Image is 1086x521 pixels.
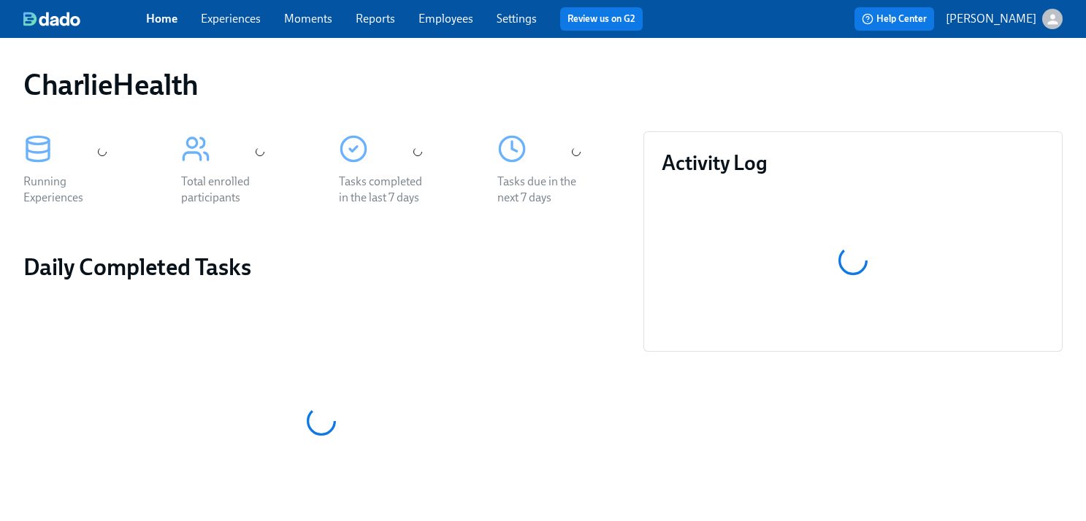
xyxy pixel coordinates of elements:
[418,12,473,26] a: Employees
[23,12,80,26] img: dado
[497,12,537,26] a: Settings
[497,174,591,206] div: Tasks due in the next 7 days
[146,12,177,26] a: Home
[946,11,1036,27] p: [PERSON_NAME]
[560,7,643,31] button: Review us on G2
[854,7,934,31] button: Help Center
[23,67,199,102] h1: CharlieHealth
[862,12,927,26] span: Help Center
[339,174,432,206] div: Tasks completed in the last 7 days
[567,12,635,26] a: Review us on G2
[23,174,117,206] div: Running Experiences
[284,12,332,26] a: Moments
[946,9,1063,29] button: [PERSON_NAME]
[356,12,395,26] a: Reports
[23,12,146,26] a: dado
[201,12,261,26] a: Experiences
[662,150,1044,176] h3: Activity Log
[181,174,275,206] div: Total enrolled participants
[23,252,620,282] h2: Daily Completed Tasks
